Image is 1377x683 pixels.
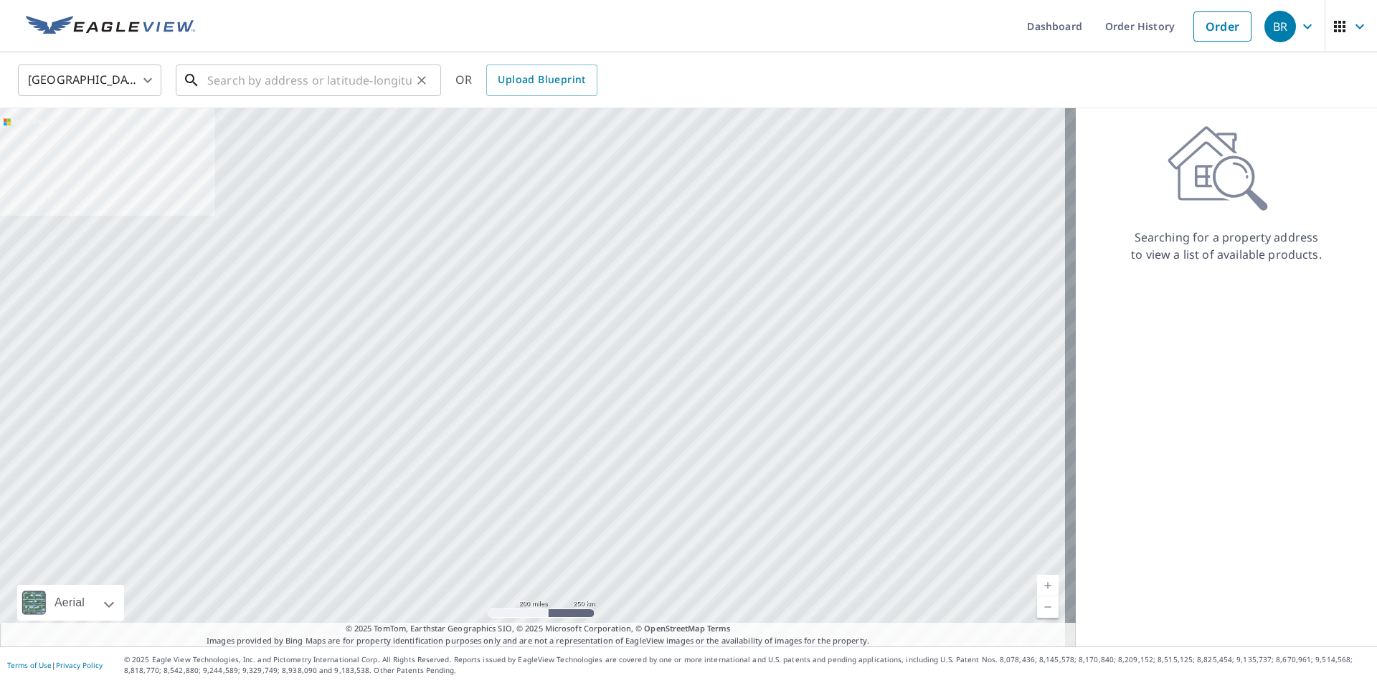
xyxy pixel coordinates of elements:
a: Current Level 5, Zoom In [1037,575,1059,596]
a: Upload Blueprint [486,65,597,96]
img: EV Logo [26,16,195,37]
p: | [7,661,103,669]
a: Privacy Policy [56,660,103,670]
div: Aerial [50,585,89,621]
div: [GEOGRAPHIC_DATA] [18,60,161,100]
button: Clear [412,70,432,90]
span: Upload Blueprint [498,71,585,89]
a: Terms of Use [7,660,52,670]
input: Search by address or latitude-longitude [207,60,412,100]
div: OR [455,65,597,96]
a: Current Level 5, Zoom Out [1037,596,1059,618]
div: BR [1264,11,1296,42]
a: OpenStreetMap [644,623,704,634]
span: © 2025 TomTom, Earthstar Geographics SIO, © 2025 Microsoft Corporation, © [346,623,731,635]
p: Searching for a property address to view a list of available products. [1130,229,1322,263]
a: Order [1193,11,1251,42]
a: Terms [707,623,731,634]
p: © 2025 Eagle View Technologies, Inc. and Pictometry International Corp. All Rights Reserved. Repo... [124,654,1370,676]
div: Aerial [17,585,124,621]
